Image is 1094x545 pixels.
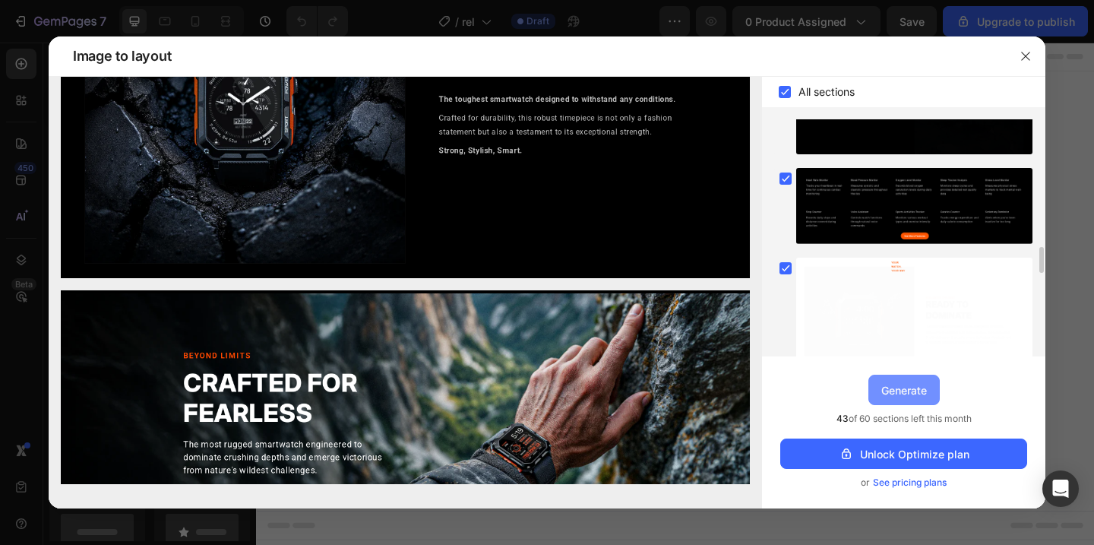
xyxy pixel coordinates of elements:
div: Start with Generating from URL or image [354,393,558,405]
div: or [780,475,1027,490]
button: Generate [868,375,940,405]
div: Generate [881,382,927,398]
span: 43 [836,413,849,424]
span: of 60 sections left this month [836,411,972,426]
button: Add sections [346,308,450,338]
button: Add elements [459,308,566,338]
div: Open Intercom Messenger [1042,471,1079,507]
div: Start with Sections from sidebar [364,277,548,296]
span: See pricing plans [873,475,947,490]
div: Unlock Optimize plan [839,446,969,462]
span: Image to layout [73,47,171,65]
span: All sections [798,83,855,101]
button: Unlock Optimize plan [780,439,1027,469]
